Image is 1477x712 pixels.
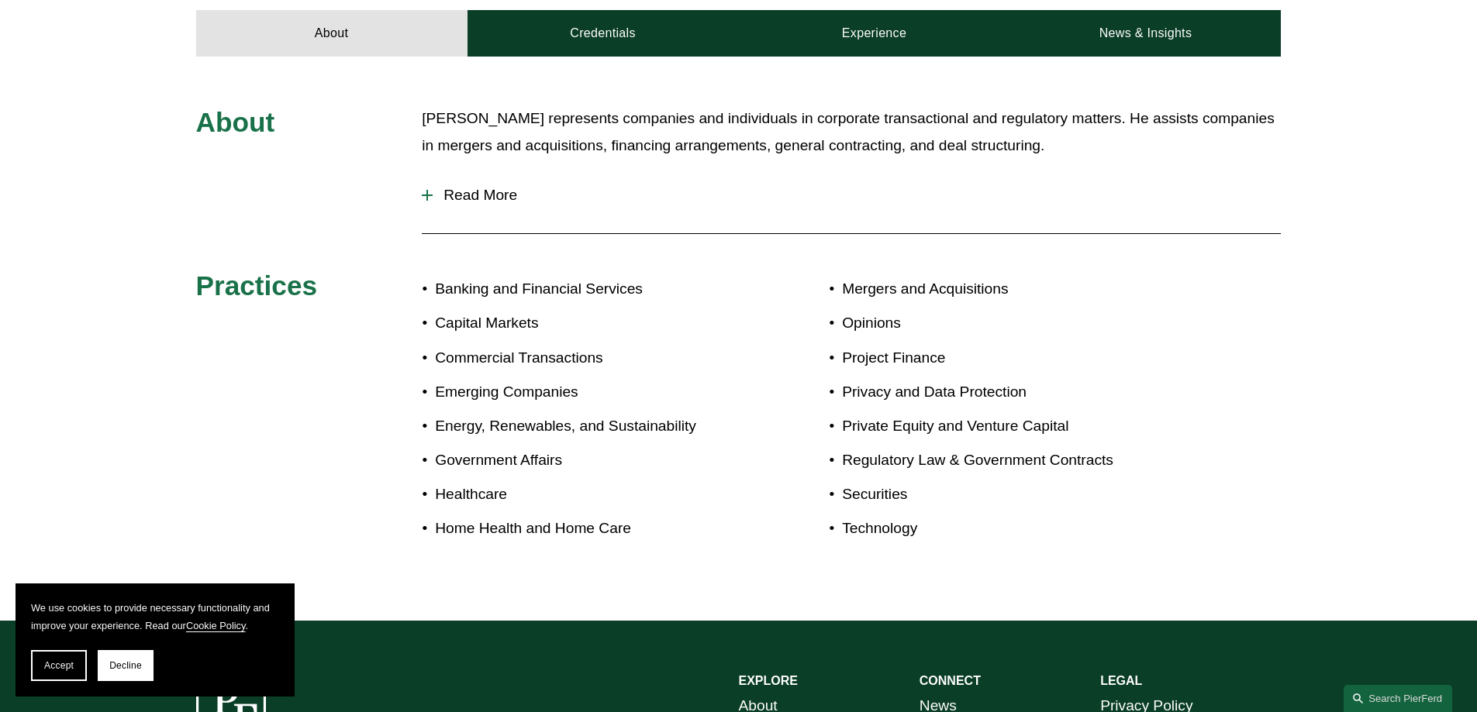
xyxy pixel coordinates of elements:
p: Privacy and Data Protection [842,379,1191,406]
span: Decline [109,660,142,671]
button: Accept [31,650,87,681]
p: Healthcare [435,481,738,508]
p: Capital Markets [435,310,738,337]
span: Accept [44,660,74,671]
a: Search this site [1344,685,1452,712]
p: Securities [842,481,1191,508]
a: Cookie Policy [186,620,246,631]
p: Home Health and Home Care [435,515,738,542]
button: Decline [98,650,154,681]
p: Private Equity and Venture Capital [842,413,1191,440]
p: [PERSON_NAME] represents companies and individuals in corporate transactional and regulatory matt... [422,105,1281,159]
strong: CONNECT [920,674,981,687]
span: About [196,107,275,137]
section: Cookie banner [16,583,295,697]
p: We use cookies to provide necessary functionality and improve your experience. Read our . [31,599,279,635]
p: Mergers and Acquisitions [842,276,1191,303]
p: Technology [842,515,1191,542]
p: Project Finance [842,345,1191,372]
p: Regulatory Law & Government Contracts [842,447,1191,474]
p: Commercial Transactions [435,345,738,372]
a: Credentials [468,10,739,57]
strong: EXPLORE [739,674,798,687]
button: Read More [422,175,1281,215]
p: Energy, Renewables, and Sustainability [435,413,738,440]
p: Emerging Companies [435,379,738,406]
p: Banking and Financial Services [435,276,738,303]
span: Read More [433,187,1281,204]
a: About [196,10,468,57]
p: Government Affairs [435,447,738,474]
p: Opinions [842,310,1191,337]
strong: LEGAL [1100,674,1142,687]
a: News & Insights [1009,10,1281,57]
span: Practices [196,270,318,301]
a: Experience [739,10,1010,57]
